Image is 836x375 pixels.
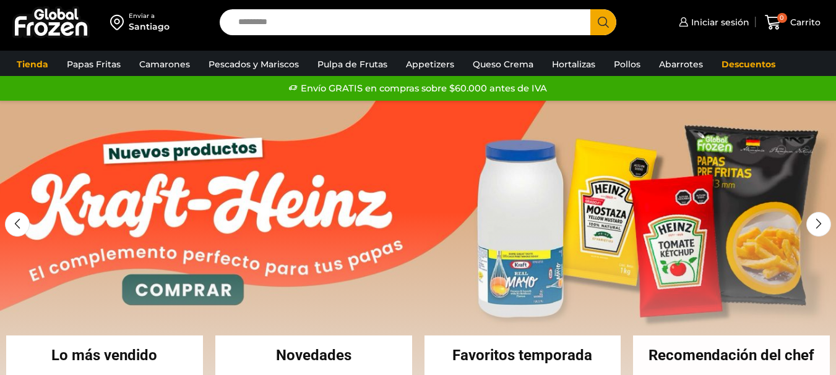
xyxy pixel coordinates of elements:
[633,348,830,363] h2: Recomendación del chef
[133,53,196,76] a: Camarones
[688,16,749,28] span: Iniciar sesión
[424,348,621,363] h2: Favoritos temporada
[11,53,54,76] a: Tienda
[806,212,831,237] div: Next slide
[762,8,824,37] a: 0 Carrito
[590,9,616,35] button: Search button
[129,12,170,20] div: Enviar a
[129,20,170,33] div: Santiago
[110,12,129,33] img: address-field-icon.svg
[787,16,821,28] span: Carrito
[311,53,394,76] a: Pulpa de Frutas
[676,10,749,35] a: Iniciar sesión
[215,348,412,363] h2: Novedades
[608,53,647,76] a: Pollos
[61,53,127,76] a: Papas Fritas
[400,53,460,76] a: Appetizers
[5,212,30,237] div: Previous slide
[467,53,540,76] a: Queso Crema
[653,53,709,76] a: Abarrotes
[6,348,203,363] h2: Lo más vendido
[715,53,782,76] a: Descuentos
[202,53,305,76] a: Pescados y Mariscos
[546,53,601,76] a: Hortalizas
[777,13,787,23] span: 0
